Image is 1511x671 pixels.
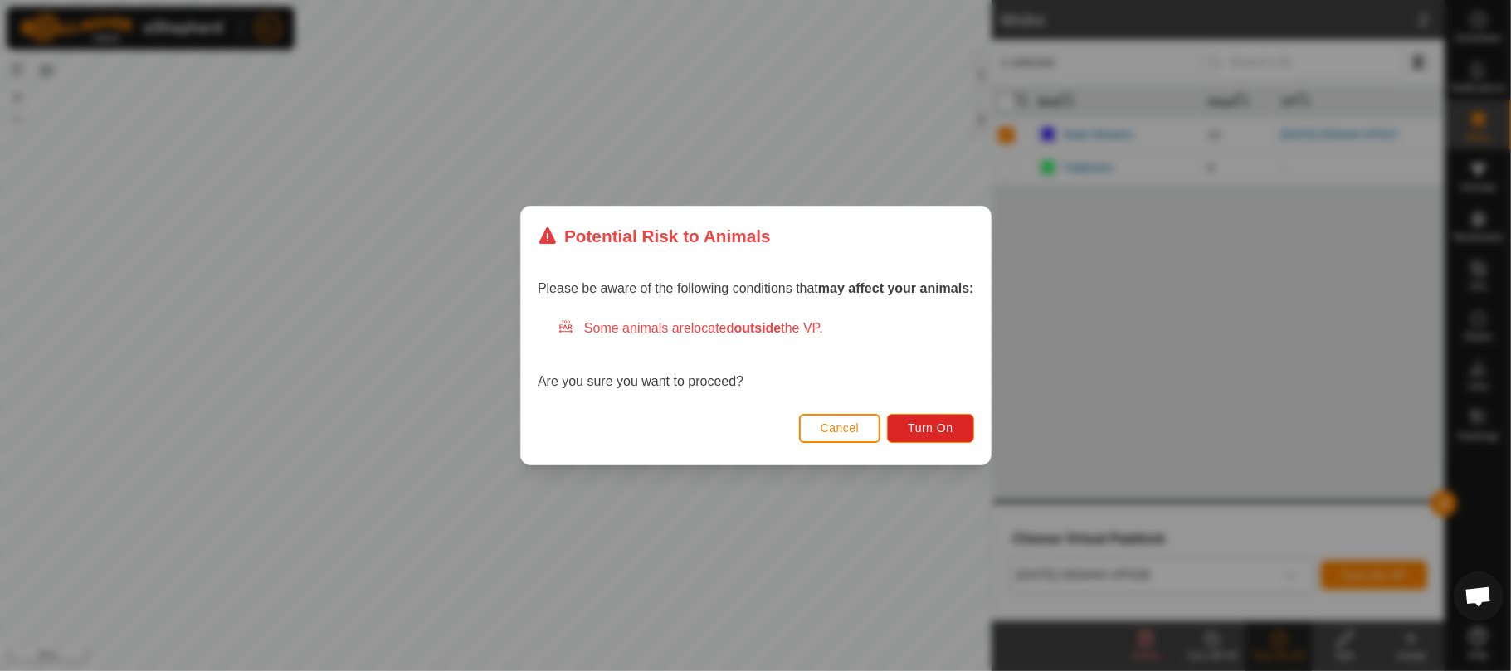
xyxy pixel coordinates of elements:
div: Are you sure you want to proceed? [538,318,974,391]
span: located the VP. [691,321,823,335]
strong: may affect your animals: [818,281,974,295]
button: Turn On [887,414,973,443]
span: Turn On [908,421,953,435]
span: Cancel [820,421,859,435]
div: Open chat [1454,571,1504,621]
strong: outside [734,321,781,335]
button: Cancel [798,414,880,443]
span: Please be aware of the following conditions that [538,281,974,295]
div: Potential Risk to Animals [538,223,771,249]
div: Some animals are [558,318,974,338]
